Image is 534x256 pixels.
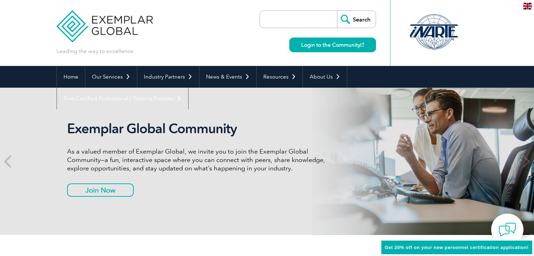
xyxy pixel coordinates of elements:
[199,66,256,88] a: News & Events
[57,88,188,109] a: Find Certified Professional / Training Provider
[67,121,330,137] h2: Exemplar Global Community
[360,43,364,47] img: open_square.png
[67,183,134,197] a: Join Now
[57,47,133,55] p: Leading the way to excellence
[67,147,330,173] p: As a valued member of Exemplar Global, we invite you to join the Exemplar Global Community—a fun,...
[523,3,532,9] img: en
[303,66,347,88] a: About Us
[337,11,376,28] input: Search
[85,66,137,88] a: Our Services
[137,66,199,88] a: Industry Partners
[499,221,516,238] img: contact-chat.png
[385,245,529,250] span: Get 20% off on your new personnel certification application!
[289,38,376,52] a: Login to the Community
[57,66,85,88] a: Home
[257,66,303,88] a: Resources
